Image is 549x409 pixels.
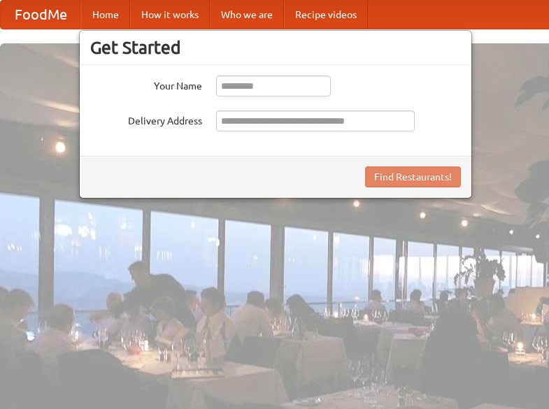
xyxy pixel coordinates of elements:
[90,110,202,128] label: Delivery Address
[90,76,202,93] label: Your Name
[210,1,284,29] a: Who we are
[365,166,461,187] button: Find Restaurants!
[1,1,81,29] a: FoodMe
[90,37,461,58] h3: Get Started
[130,1,210,29] a: How it works
[81,1,130,29] a: Home
[284,1,368,29] a: Recipe videos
